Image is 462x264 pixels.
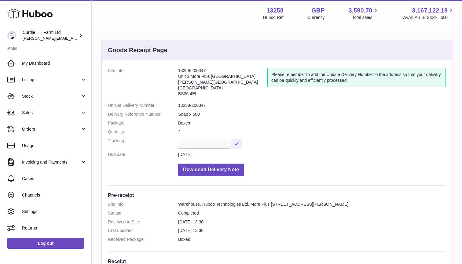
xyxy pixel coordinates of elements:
dt: Tracking: [108,138,178,149]
a: 3,167,122.19 AVAILABLE Stock Total [403,6,455,20]
dt: Due date: [108,152,178,157]
h3: Goods Receipt Page [108,46,167,54]
span: Orders [22,126,80,132]
dd: 2 [178,129,446,135]
span: My Dashboard [22,60,87,66]
span: Returns [22,225,87,231]
dt: Site Info: [108,201,178,207]
h3: Pre-receipt [108,192,446,198]
dd: 13258-200347 [178,103,446,108]
span: Sales [22,110,80,116]
dt: Delivery Reference Number: [108,111,178,117]
strong: 13258 [266,6,284,15]
strong: GBP [311,6,324,15]
span: 3,590.70 [349,6,372,15]
div: Currency [307,15,325,20]
span: AVAILABLE Stock Total [403,15,455,20]
dd: Boxes [178,120,446,126]
dd: [DATE] [178,152,446,157]
dt: Received Package: [108,237,178,242]
span: Usage [22,143,87,149]
dd: Warehouse, Huboo Technologies Ltd, More Plus [STREET_ADDRESS][PERSON_NAME] [178,201,446,207]
dd: [DATE] 13:30 [178,228,446,233]
dd: [DATE] 13:30 [178,219,446,225]
div: Huboo Ref [263,15,284,20]
dt: Site Info: [108,68,178,99]
span: 3,167,122.19 [412,6,448,15]
dd: Completed [178,210,446,216]
span: Cases [22,176,87,182]
div: Please remember to add the Unique Delivery Number to the address so that your delivery can be qui... [267,68,446,87]
a: 3,590.70 Total sales [349,6,380,20]
dt: Package: [108,120,178,126]
span: Stock [22,93,80,99]
a: Log out [7,238,84,249]
dd: Soap x 500 [178,111,446,117]
dt: Unique Delivery Number: [108,103,178,108]
span: [PERSON_NAME][EMAIL_ADDRESS][DOMAIN_NAME] [23,36,123,41]
img: charlotte@diddlysquatfarmshop.com [7,31,16,40]
span: Invoicing and Payments [22,159,80,165]
dt: Last updated: [108,228,178,233]
div: Curdle Hill Farm Ltd [23,30,78,41]
span: Settings [22,209,87,215]
dt: Status: [108,210,178,216]
span: Total sales [352,15,379,20]
dt: Received to Site: [108,219,178,225]
button: Download Delivery Note [178,164,244,176]
dt: Quantity: [108,129,178,135]
address: 13258-200347 Unit 3 More Plus [GEOGRAPHIC_DATA] [PERSON_NAME][GEOGRAPHIC_DATA] [GEOGRAPHIC_DATA] ... [178,68,267,99]
span: Channels [22,192,87,198]
span: Listings [22,77,80,83]
dd: Boxes [178,237,446,242]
